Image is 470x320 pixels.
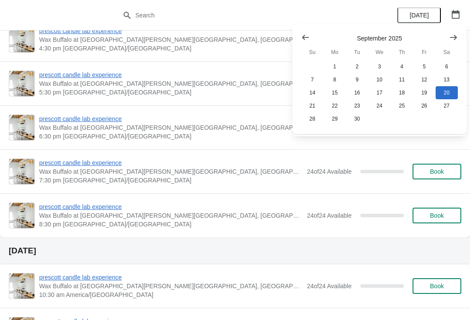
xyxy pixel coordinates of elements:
[323,112,346,125] button: Monday September 29 2025
[368,86,390,99] button: Wednesday September 17 2025
[346,73,368,86] button: Tuesday September 9 2025
[346,60,368,73] button: Tuesday September 2 2025
[301,112,323,125] button: Sunday September 28 2025
[323,99,346,112] button: Monday September 22 2025
[391,86,413,99] button: Thursday September 18 2025
[39,123,302,132] span: Wax Buffalo at [GEOGRAPHIC_DATA][PERSON_NAME][GEOGRAPHIC_DATA], [GEOGRAPHIC_DATA], [GEOGRAPHIC_DA...
[413,86,435,99] button: Friday September 19 2025
[39,132,302,141] span: 6:30 pm [GEOGRAPHIC_DATA]/[GEOGRAPHIC_DATA]
[346,99,368,112] button: Tuesday September 23 2025
[39,88,302,97] span: 5:30 pm [GEOGRAPHIC_DATA]/[GEOGRAPHIC_DATA]
[410,12,429,19] span: [DATE]
[307,212,352,219] span: 24 of 24 Available
[413,208,461,223] button: Book
[39,176,302,185] span: 7:30 pm [GEOGRAPHIC_DATA]/[GEOGRAPHIC_DATA]
[39,167,302,176] span: Wax Buffalo at [GEOGRAPHIC_DATA][PERSON_NAME][GEOGRAPHIC_DATA], [GEOGRAPHIC_DATA], [GEOGRAPHIC_DA...
[9,273,34,299] img: prescott candle lab experience | Wax Buffalo at Prescott, Prescott Avenue, Lincoln, NE, USA | 10:...
[397,7,441,23] button: [DATE]
[9,159,34,184] img: prescott candle lab experience | Wax Buffalo at Prescott, Prescott Avenue, Lincoln, NE, USA | 7:3...
[368,99,390,112] button: Wednesday September 24 2025
[9,203,34,228] img: prescott candle lab experience | Wax Buffalo at Prescott, Prescott Avenue, Lincoln, NE, USA | 8:3...
[135,7,352,23] input: Search
[391,73,413,86] button: Thursday September 11 2025
[436,86,458,99] button: Saturday September 20 2025
[39,273,302,282] span: prescott candle lab experience
[413,164,461,179] button: Book
[323,86,346,99] button: Monday September 15 2025
[9,115,34,140] img: prescott candle lab experience | Wax Buffalo at Prescott, Prescott Avenue, Lincoln, NE, USA | 6:3...
[430,212,444,219] span: Book
[39,290,302,299] span: 10:30 am America/[GEOGRAPHIC_DATA]
[430,168,444,175] span: Book
[39,220,302,229] span: 8:30 pm [GEOGRAPHIC_DATA]/[GEOGRAPHIC_DATA]
[436,44,458,60] th: Saturday
[39,27,302,35] span: prescott candle lab experience
[39,115,302,123] span: prescott candle lab experience
[368,73,390,86] button: Wednesday September 10 2025
[436,99,458,112] button: Saturday September 27 2025
[301,73,323,86] button: Sunday September 7 2025
[301,86,323,99] button: Sunday September 14 2025
[413,73,435,86] button: Friday September 12 2025
[436,60,458,73] button: Saturday September 6 2025
[39,71,302,79] span: prescott candle lab experience
[307,168,352,175] span: 24 of 24 Available
[323,44,346,60] th: Monday
[9,246,461,255] h2: [DATE]
[446,30,461,45] button: Show next month, October 2025
[39,211,302,220] span: Wax Buffalo at [GEOGRAPHIC_DATA][PERSON_NAME][GEOGRAPHIC_DATA], [GEOGRAPHIC_DATA], [GEOGRAPHIC_DA...
[346,44,368,60] th: Tuesday
[413,60,435,73] button: Friday September 5 2025
[298,30,313,45] button: Show previous month, August 2025
[368,60,390,73] button: Wednesday September 3 2025
[391,99,413,112] button: Thursday September 25 2025
[413,44,435,60] th: Friday
[346,112,368,125] button: Tuesday September 30 2025
[307,283,352,290] span: 24 of 24 Available
[39,35,302,44] span: Wax Buffalo at [GEOGRAPHIC_DATA][PERSON_NAME][GEOGRAPHIC_DATA], [GEOGRAPHIC_DATA], [GEOGRAPHIC_DA...
[413,278,461,294] button: Book
[368,44,390,60] th: Wednesday
[301,44,323,60] th: Sunday
[39,158,302,167] span: prescott candle lab experience
[436,73,458,86] button: Saturday September 13 2025
[39,44,302,53] span: 4:30 pm [GEOGRAPHIC_DATA]/[GEOGRAPHIC_DATA]
[391,44,413,60] th: Thursday
[39,79,302,88] span: Wax Buffalo at [GEOGRAPHIC_DATA][PERSON_NAME][GEOGRAPHIC_DATA], [GEOGRAPHIC_DATA], [GEOGRAPHIC_DA...
[430,283,444,290] span: Book
[323,73,346,86] button: Monday September 8 2025
[413,99,435,112] button: Friday September 26 2025
[301,99,323,112] button: Sunday September 21 2025
[346,86,368,99] button: Tuesday September 16 2025
[39,202,302,211] span: prescott candle lab experience
[391,60,413,73] button: Thursday September 4 2025
[9,27,34,52] img: prescott candle lab experience | Wax Buffalo at Prescott, Prescott Avenue, Lincoln, NE, USA | 4:3...
[9,71,34,96] img: prescott candle lab experience | Wax Buffalo at Prescott, Prescott Avenue, Lincoln, NE, USA | 5:3...
[323,60,346,73] button: Monday September 1 2025
[39,282,302,290] span: Wax Buffalo at [GEOGRAPHIC_DATA][PERSON_NAME][GEOGRAPHIC_DATA], [GEOGRAPHIC_DATA], [GEOGRAPHIC_DA...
